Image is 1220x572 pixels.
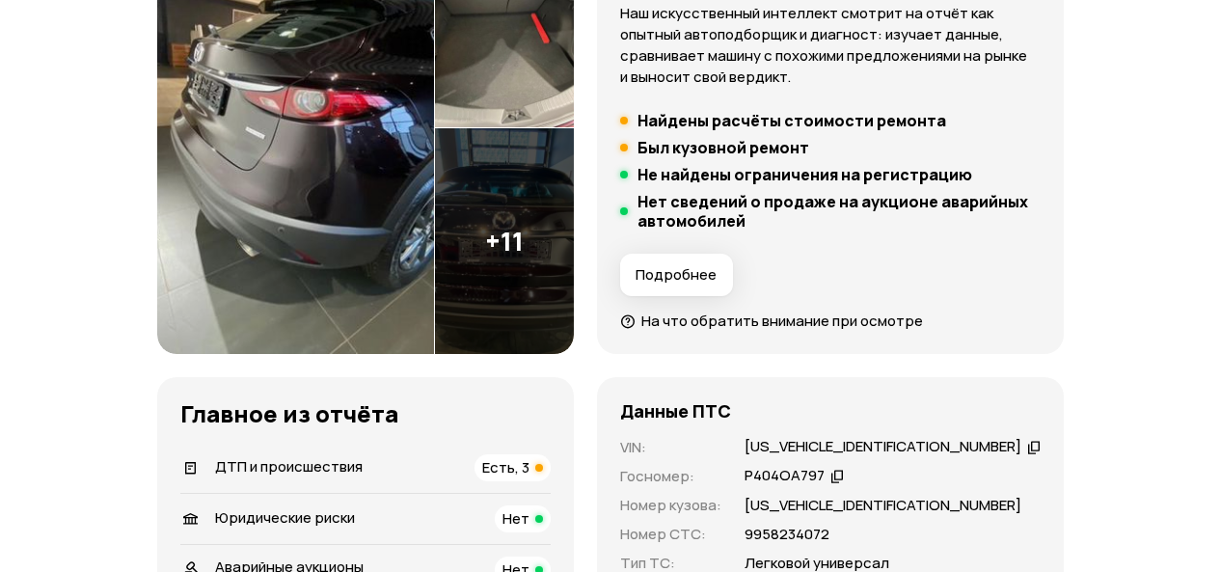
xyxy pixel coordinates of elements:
span: Юридические риски [215,507,355,528]
button: Подробнее [620,254,733,296]
span: Подробнее [636,265,717,285]
span: На что обратить внимание при осмотре [641,311,923,331]
p: Номер СТС : [620,524,721,545]
p: Наш искусственный интеллект смотрит на отчёт как опытный автоподборщик и диагност: изучает данные... [620,3,1041,88]
h4: Данные ПТС [620,400,731,422]
p: Номер кузова : [620,495,721,516]
a: На что обратить внимание при осмотре [620,311,923,331]
p: Госномер : [620,466,721,487]
span: Нет [502,508,529,529]
div: Р404ОА797 [745,466,825,486]
div: [US_VEHICLE_IDENTIFICATION_NUMBER] [745,437,1021,457]
span: Есть, 3 [482,457,529,477]
h5: Был кузовной ремонт [637,138,809,157]
p: 9958234072 [745,524,829,545]
h5: Найдены расчёты стоимости ремонта [637,111,946,130]
span: ДТП и происшествия [215,456,363,477]
p: [US_VEHICLE_IDENTIFICATION_NUMBER] [745,495,1021,516]
h3: Главное из отчёта [180,400,551,427]
p: VIN : [620,437,721,458]
h5: Нет сведений о продаже на аукционе аварийных автомобилей [637,192,1041,231]
h5: Не найдены ограничения на регистрацию [637,165,972,184]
